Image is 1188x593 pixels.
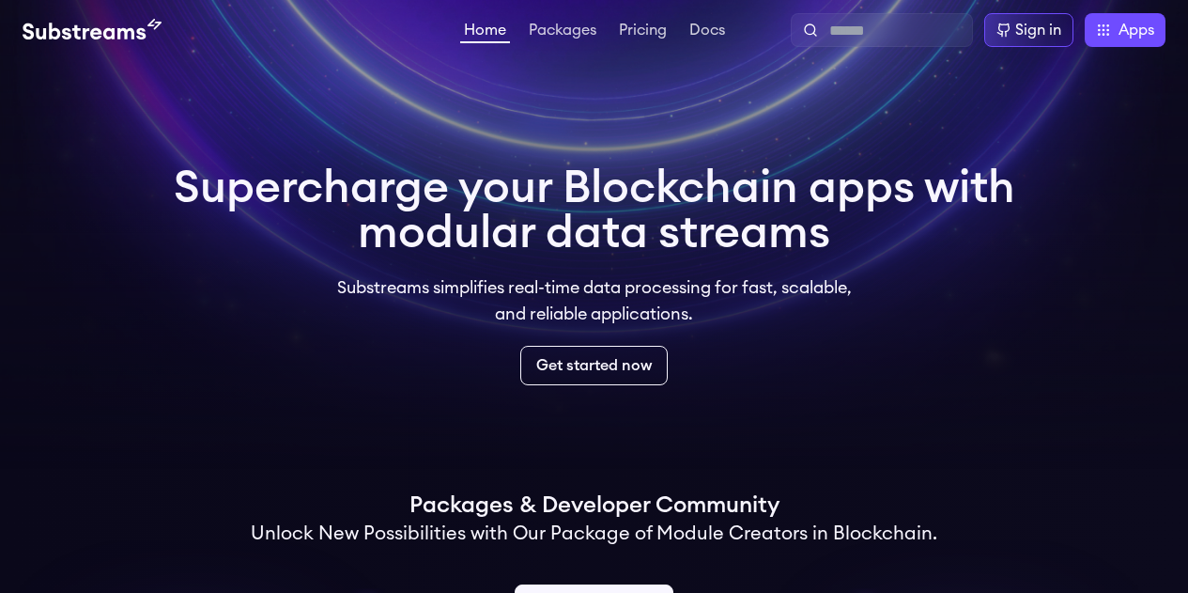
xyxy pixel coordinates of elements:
a: Packages [525,23,600,41]
img: Substream's logo [23,19,162,41]
a: Pricing [615,23,671,41]
h1: Packages & Developer Community [409,491,779,521]
p: Substreams simplifies real-time data processing for fast, scalable, and reliable applications. [324,274,865,327]
a: Sign in [984,13,1073,47]
div: Sign in [1015,19,1061,41]
a: Home [460,23,510,43]
h1: Supercharge your Blockchain apps with modular data streams [174,165,1015,256]
h2: Unlock New Possibilities with Our Package of Module Creators in Blockchain. [251,521,937,547]
span: Apps [1119,19,1154,41]
a: Docs [686,23,729,41]
a: Get started now [520,346,668,385]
